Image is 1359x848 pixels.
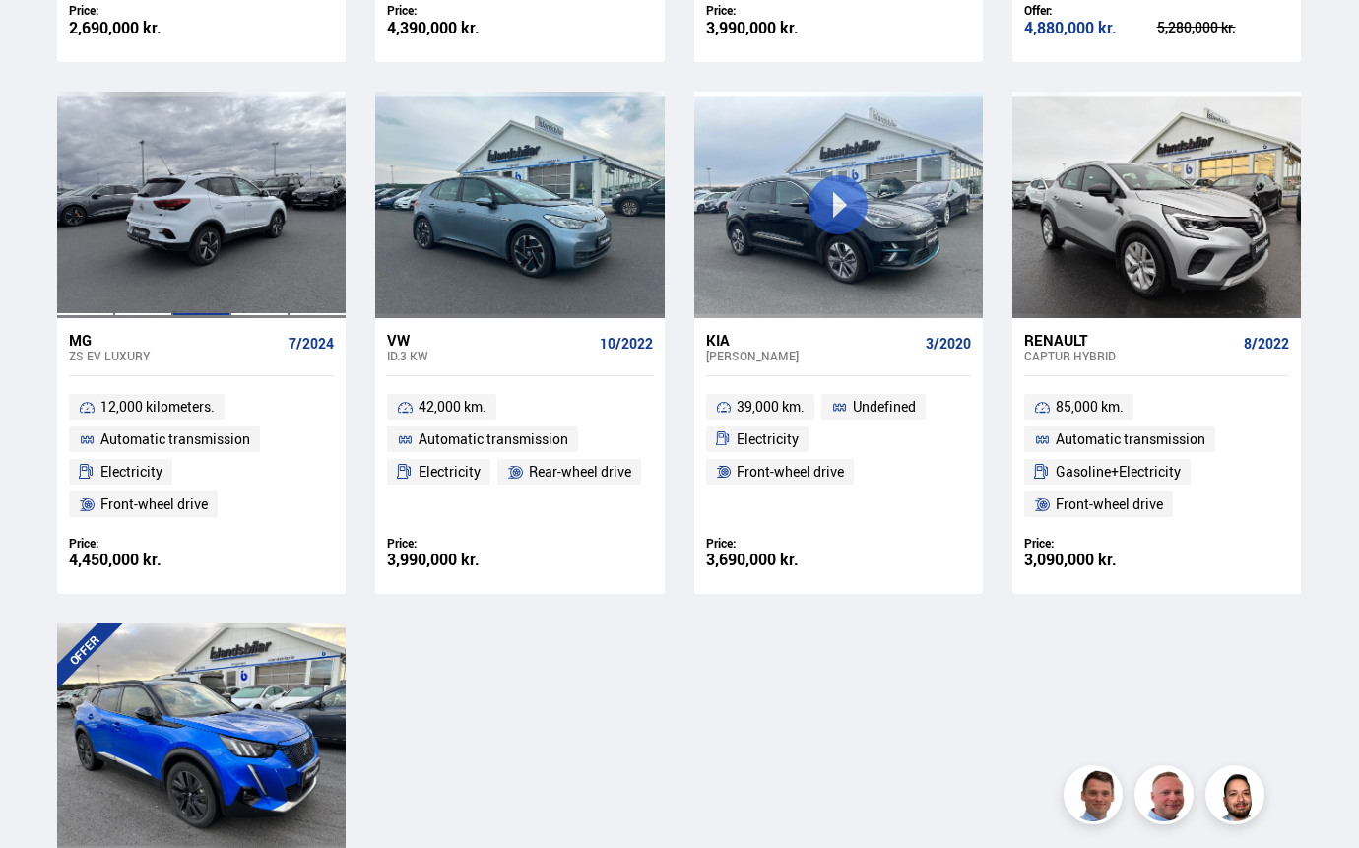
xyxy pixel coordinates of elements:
[706,330,730,350] font: Kia
[419,429,568,448] font: Automatic transmission
[1024,17,1117,38] font: 4,880,000 kr.
[706,348,799,363] font: [PERSON_NAME]
[1024,535,1054,551] font: Price:
[289,334,334,353] font: 7/2024
[387,330,410,350] font: VW
[387,17,480,38] font: 4,390,000 kr.
[100,397,215,416] font: 12,000 kilometers.
[69,549,162,570] font: 4,450,000 kr.
[926,334,971,353] font: 3/2020
[737,397,805,416] font: 39,000 km.
[1024,330,1088,350] font: Renault
[69,330,92,350] font: MG
[100,494,208,513] font: Front-wheel drive
[387,2,417,18] font: Price:
[706,549,799,570] font: 3,690,000 kr.
[419,462,481,481] font: Electricity
[1137,768,1197,827] img: siFngHWaQ9KaOqBr.png
[737,429,799,448] font: Electricity
[737,462,844,481] font: Front-wheel drive
[69,17,162,38] font: 2,690,000 kr.
[1208,768,1267,827] img: nhp88E3Fdnt1Opn2.png
[1157,18,1236,36] font: 5,280,000 kr.
[1056,494,1163,513] font: Front-wheel drive
[706,535,736,551] font: Price:
[853,397,916,416] font: Undefined
[1024,2,1052,18] font: Offer:
[694,318,983,594] a: Kia [PERSON_NAME] 3/2020 39,000 km. Undefined Electricity Front-wheel drive Price: 3,690,000 kr.
[1056,462,1181,481] font: Gasoline+Electricity
[69,348,150,363] font: ZS EV LUXURY
[1056,429,1205,448] font: Automatic transmission
[706,17,799,38] font: 3,990,000 kr.
[1024,348,1116,363] font: Captur HYBRID
[529,462,631,481] font: Rear-wheel drive
[69,2,98,18] font: Price:
[1024,549,1117,570] font: 3,090,000 kr.
[100,429,250,448] font: Automatic transmission
[419,397,486,416] font: 42,000 km.
[387,549,480,570] font: 3,990,000 kr.
[375,318,664,594] a: VW ID.3 KW 10/2022 42,000 km. Automatic transmission Electricity Rear-wheel drive Price: 3,990,00...
[1012,318,1301,594] a: Renault Captur HYBRID 8/2022 85,000 km. Automatic transmission Gasoline+Electricity Front-wheel d...
[600,334,653,353] font: 10/2022
[387,348,428,363] font: ID.3 KW
[387,535,417,551] font: Price:
[16,8,75,67] button: Open LiveChat chat widget
[1244,334,1289,353] font: 8/2022
[69,535,98,551] font: Price:
[57,318,346,594] a: MG ZS EV LUXURY 7/2024 12,000 kilometers. Automatic transmission Electricity Front-wheel drive Pr...
[1067,768,1126,827] img: FbJEzSuNWCJXmdc-.webp
[100,462,162,481] font: Electricity
[1056,397,1124,416] font: 85,000 km.
[706,2,736,18] font: Price:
